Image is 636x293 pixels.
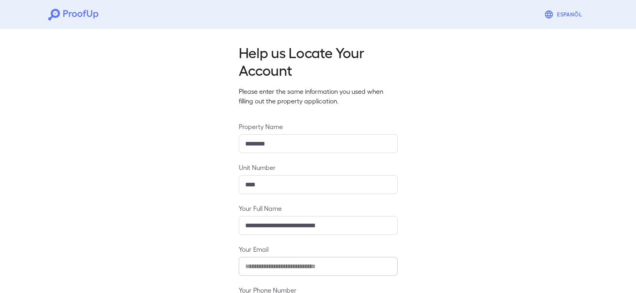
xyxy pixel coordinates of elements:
[239,204,398,213] label: Your Full Name
[239,245,398,254] label: Your Email
[239,122,398,131] label: Property Name
[239,163,398,172] label: Unit Number
[541,6,588,22] button: Espanõl
[239,43,398,79] h2: Help us Locate Your Account
[239,87,398,106] p: Please enter the same information you used when filling out the property application.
